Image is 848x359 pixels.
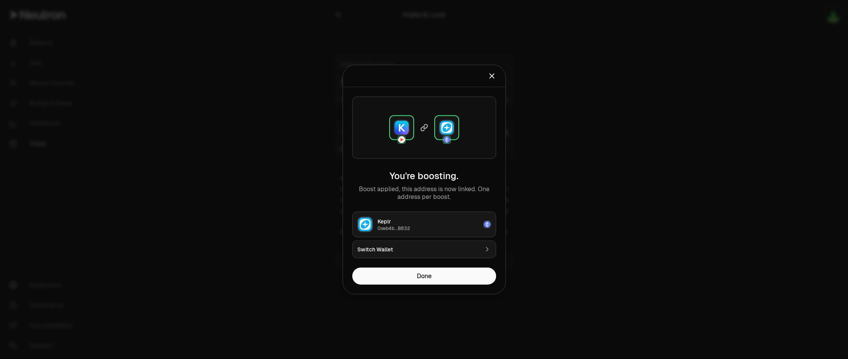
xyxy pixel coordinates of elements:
[440,121,454,135] img: Keplr
[378,218,479,225] div: Keplr
[484,221,491,228] img: Ethereum Logo
[443,136,450,143] img: Ethereum Logo
[358,218,372,232] img: Keplr
[378,225,479,232] div: 0xeb4b...B832
[352,185,496,201] p: Boost applied, this address is now linked. One address per boost.
[357,246,479,253] div: Switch Wallet
[352,268,496,285] button: Done
[352,170,496,182] h2: You're boosting.
[488,71,496,82] button: Close
[398,136,405,143] img: Neutron Logo
[395,121,409,135] img: Keplr
[352,240,496,258] button: Switch Wallet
